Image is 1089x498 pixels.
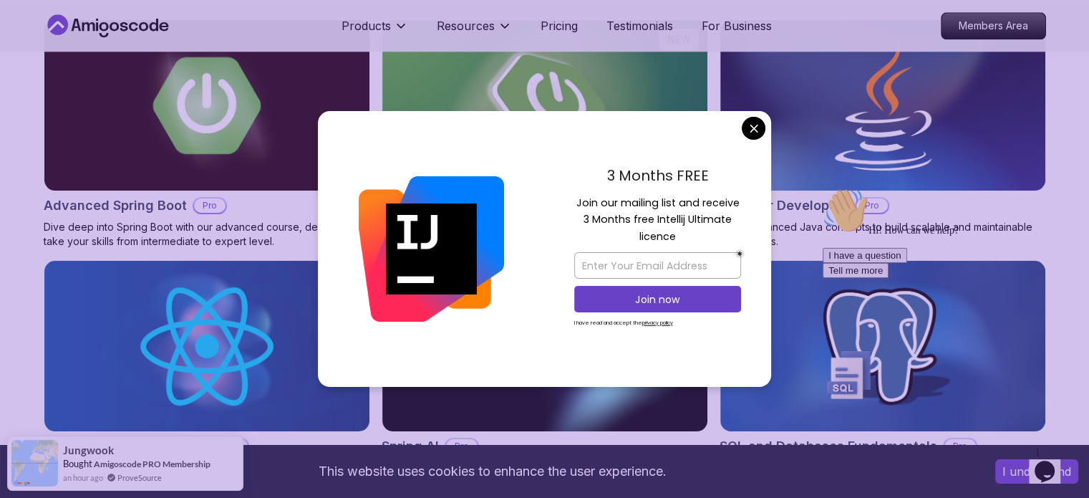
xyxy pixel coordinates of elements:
[437,17,495,34] p: Resources
[44,19,370,249] a: Advanced Spring Boot cardAdvanced Spring BootProDive deep into Spring Boot with our advanced cour...
[342,17,408,46] button: Products
[720,20,1045,191] img: Java for Developers card
[995,459,1078,484] button: Accept cookies
[194,198,226,213] p: Pro
[94,459,210,469] a: Amigoscode PRO Membership
[44,220,370,249] p: Dive deep into Spring Boot with our advanced course, designed to take your skills from intermedia...
[117,471,162,484] a: ProveSource
[382,436,439,456] h2: Spring AI
[942,13,1045,39] p: Members Area
[6,81,72,96] button: Tell me more
[720,196,849,216] h2: Java for Developers
[6,6,263,96] div: 👋Hi! How can we help?I have a questionTell me more
[941,12,1046,39] a: Members Area
[702,17,772,34] a: For Business
[817,182,1075,434] iframe: chat widget
[437,17,512,46] button: Resources
[720,436,937,456] h2: SQL and Databases Fundamentals
[1029,441,1075,484] iframe: chat widget
[44,196,187,216] h2: Advanced Spring Boot
[63,471,103,484] span: an hour ago
[63,444,114,456] span: jungwook
[11,456,974,487] div: This website uses cookies to enhance the user experience.
[11,440,58,487] img: provesource social proof notification image
[606,17,673,34] a: Testimonials
[944,439,976,454] p: Pro
[44,261,369,431] img: React JS Developer Guide card
[6,43,142,54] span: Hi! How can we help?
[342,17,391,34] p: Products
[541,17,578,34] a: Pricing
[6,66,90,81] button: I have a question
[382,20,707,191] img: Spring Boot for Beginners card
[63,458,92,469] span: Bought
[446,439,478,454] p: Pro
[44,260,370,489] a: React JS Developer Guide cardReact JS Developer GuideProLearn ReactJS from the ground up and mast...
[44,20,369,191] img: Advanced Spring Boot card
[6,6,52,52] img: :wave:
[720,19,1046,249] a: Java for Developers cardJava for DevelopersProLearn advanced Java concepts to build scalable and ...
